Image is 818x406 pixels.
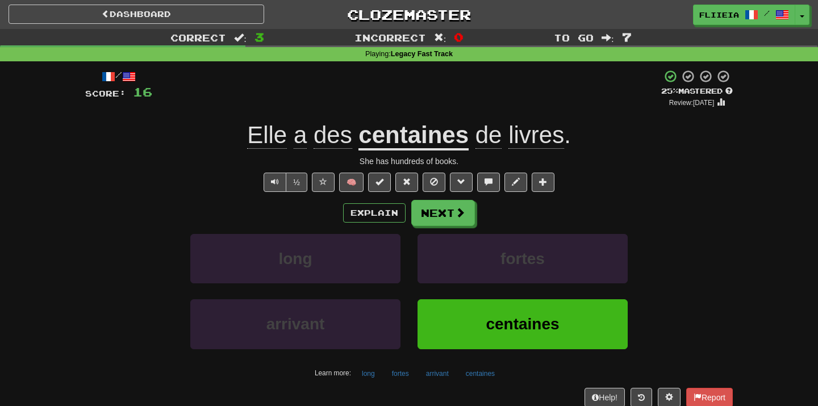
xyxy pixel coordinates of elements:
[281,5,537,24] a: Clozemaster
[264,173,286,192] button: Play sentence audio (ctl+space)
[386,365,415,382] button: fortes
[764,9,770,17] span: /
[418,299,628,349] button: centaines
[500,250,545,267] span: fortes
[693,5,795,25] a: fliieia /
[356,365,381,382] button: long
[261,173,307,192] div: Text-to-speech controls
[314,122,352,149] span: des
[460,365,501,382] button: centaines
[133,85,152,99] span: 16
[477,173,500,192] button: Discuss sentence (alt+u)
[486,315,559,333] span: centaines
[411,200,475,226] button: Next
[266,315,325,333] span: arrivant
[343,203,406,223] button: Explain
[315,369,351,377] small: Learn more:
[339,173,364,192] button: 🧠
[278,250,312,267] span: long
[469,122,571,149] span: .
[247,122,287,149] span: Elle
[391,50,453,58] strong: Legacy Fast Track
[170,32,226,43] span: Correct
[254,30,264,44] span: 3
[661,86,678,95] span: 25 %
[475,122,502,149] span: de
[234,33,247,43] span: :
[434,33,446,43] span: :
[294,122,307,149] span: a
[418,234,628,283] button: fortes
[622,30,632,44] span: 7
[190,234,400,283] button: long
[395,173,418,192] button: Reset to 0% Mastered (alt+r)
[85,156,733,167] div: She has hundreds of books.
[312,173,335,192] button: Favorite sentence (alt+f)
[190,299,400,349] button: arrivant
[85,69,152,83] div: /
[450,173,473,192] button: Grammar (alt+g)
[9,5,264,24] a: Dashboard
[661,86,733,97] div: Mastered
[669,99,715,107] small: Review: [DATE]
[602,33,614,43] span: :
[358,122,469,150] u: centaines
[504,173,527,192] button: Edit sentence (alt+d)
[454,30,464,44] span: 0
[423,173,445,192] button: Ignore sentence (alt+i)
[85,89,126,98] span: Score:
[368,173,391,192] button: Set this sentence to 100% Mastered (alt+m)
[354,32,426,43] span: Incorrect
[508,122,564,149] span: livres
[532,173,554,192] button: Add to collection (alt+a)
[554,32,594,43] span: To go
[286,173,307,192] button: ½
[420,365,455,382] button: arrivant
[699,10,739,20] span: fliieia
